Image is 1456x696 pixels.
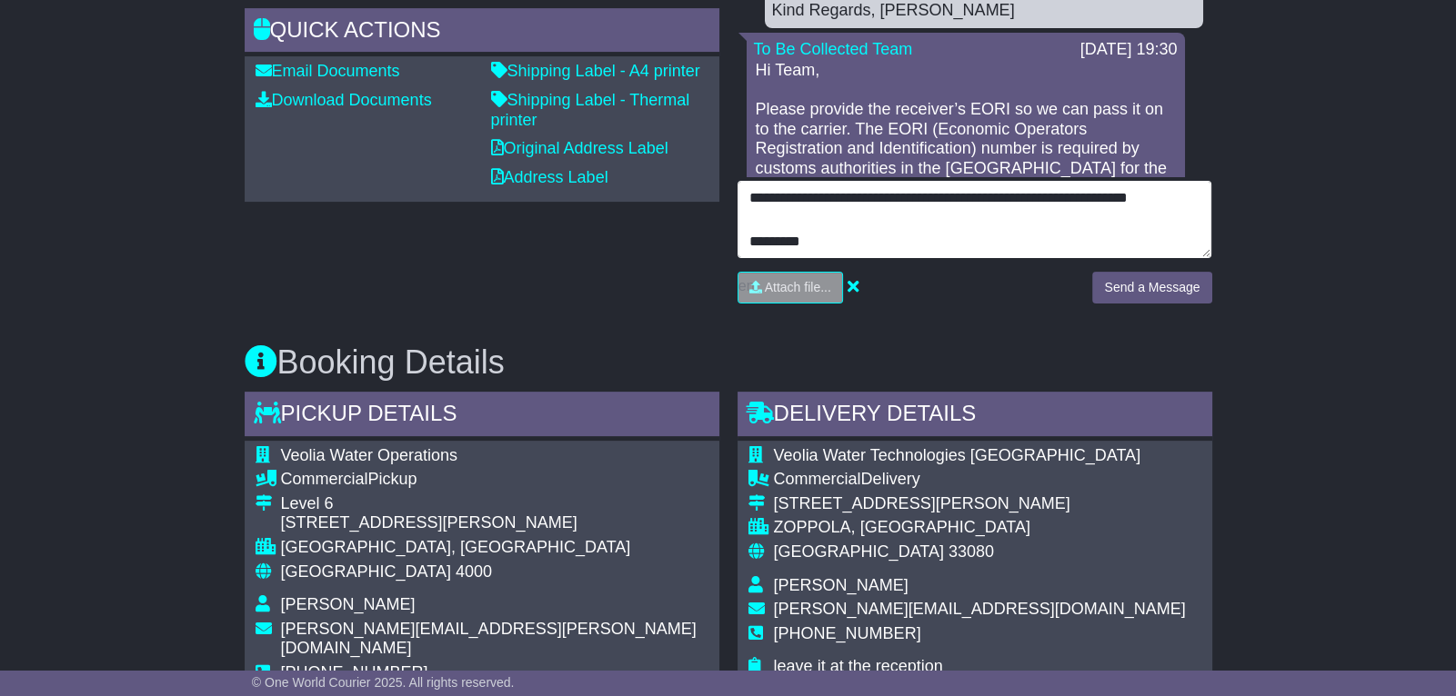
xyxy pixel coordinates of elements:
div: ZOPPOLA, [GEOGRAPHIC_DATA] [774,518,1186,538]
div: [STREET_ADDRESS][PERSON_NAME] [281,513,708,533]
p: Hi Team, Please provide the receiver’s EORI so we can pass it on to the carrier. The EORI (Econom... [756,61,1176,257]
span: [GEOGRAPHIC_DATA] [281,562,451,581]
div: [DATE] 19:30 [1080,40,1178,60]
div: Pickup [281,470,708,490]
span: [PERSON_NAME][EMAIL_ADDRESS][PERSON_NAME][DOMAIN_NAME] [281,620,697,658]
a: Shipping Label - A4 printer [491,62,700,80]
div: [STREET_ADDRESS][PERSON_NAME] [774,494,1186,514]
button: Send a Message [1092,272,1211,303]
div: Delivery [774,470,1186,490]
span: Commercial [774,470,861,488]
div: [GEOGRAPHIC_DATA], [GEOGRAPHIC_DATA] [281,538,708,558]
span: 4000 [456,562,492,581]
span: [PERSON_NAME][EMAIL_ADDRESS][DOMAIN_NAME] [774,600,1186,618]
a: Address Label [491,168,608,186]
span: Veolia Water Operations [281,446,457,464]
span: [PHONE_NUMBER] [281,663,428,681]
span: Commercial [281,470,368,488]
div: Quick Actions [245,8,719,57]
h3: Booking Details [245,344,1212,381]
a: To Be Collected Team [754,40,913,58]
div: Delivery Details [738,392,1212,441]
div: Pickup Details [245,392,719,441]
span: [PERSON_NAME] [281,595,416,613]
span: [PERSON_NAME] [774,576,909,594]
span: © One World Courier 2025. All rights reserved. [252,675,515,690]
div: Level 6 [281,494,708,514]
span: leave it at the reception [774,657,943,675]
a: Original Address Label [491,139,668,157]
span: Veolia Water Technologies [GEOGRAPHIC_DATA] [774,446,1141,464]
span: [GEOGRAPHIC_DATA] [774,542,944,561]
span: 33080 [949,542,994,561]
a: Shipping Label - Thermal printer [491,91,690,129]
span: [PHONE_NUMBER] [774,624,921,642]
a: Email Documents [256,62,400,80]
a: Download Documents [256,91,432,109]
